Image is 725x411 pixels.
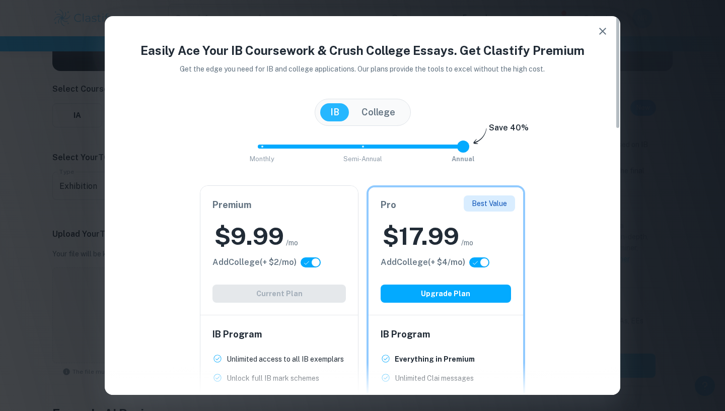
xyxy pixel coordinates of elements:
[166,63,559,75] p: Get the edge you need for IB and college applications. Our plans provide the tools to excel witho...
[117,41,608,59] h4: Easily Ace Your IB Coursework & Crush College Essays. Get Clastify Premium
[381,285,511,303] button: Upgrade Plan
[320,103,349,121] button: IB
[383,220,459,252] h2: $ 17.99
[381,327,511,341] h6: IB Program
[381,198,511,212] h6: Pro
[214,220,284,252] h2: $ 9.99
[250,155,274,163] span: Monthly
[343,155,382,163] span: Semi-Annual
[381,256,465,268] h6: Click to see all the additional College features.
[472,198,507,209] p: Best Value
[461,237,473,248] span: /mo
[227,354,344,365] p: Unlimited access to all IB exemplars
[286,237,298,248] span: /mo
[489,122,529,139] h6: Save 40%
[212,256,297,268] h6: Click to see all the additional College features.
[212,198,346,212] h6: Premium
[395,354,475,365] p: Everything in Premium
[212,327,346,341] h6: IB Program
[452,155,475,163] span: Annual
[351,103,405,121] button: College
[473,128,487,145] img: subscription-arrow.svg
